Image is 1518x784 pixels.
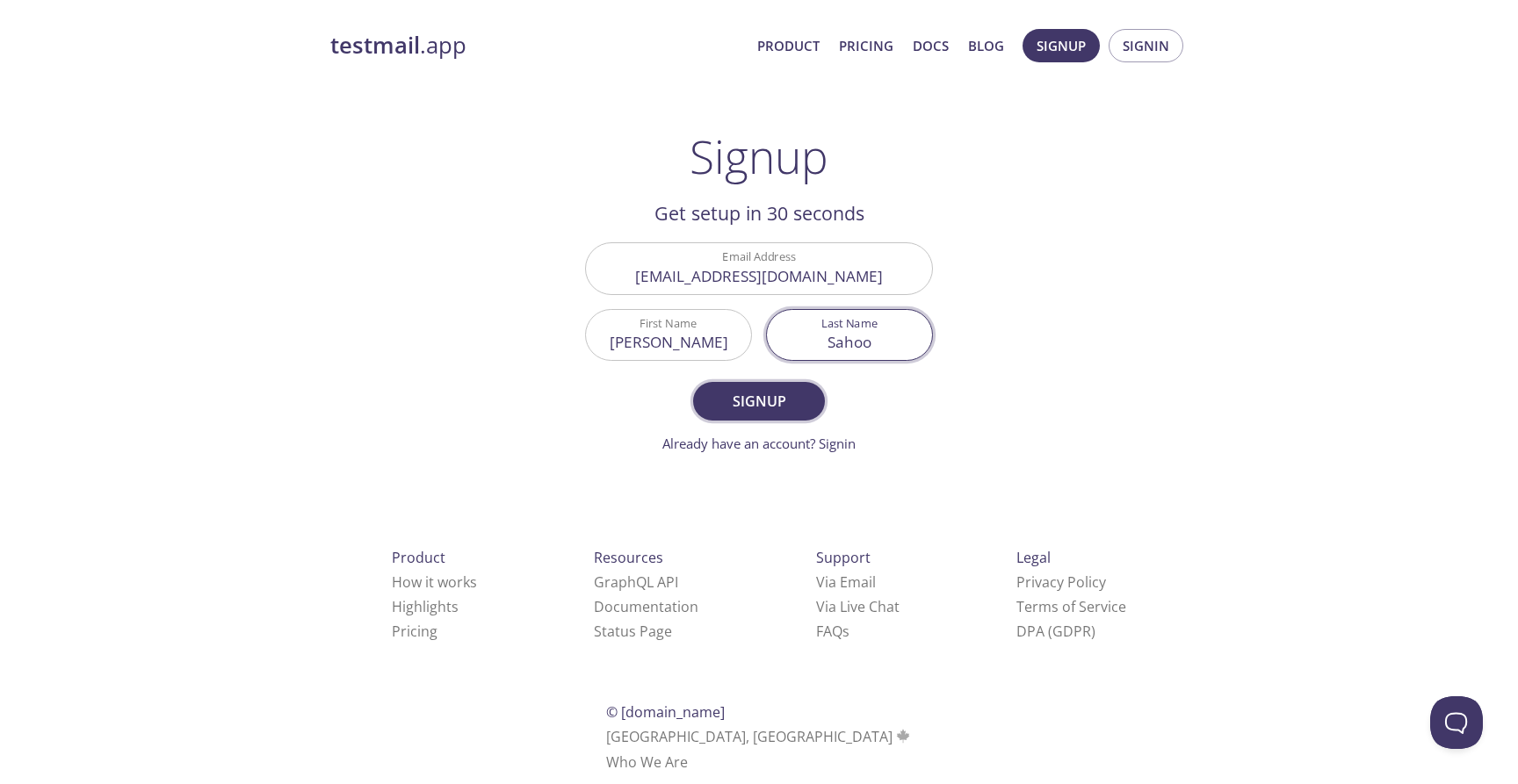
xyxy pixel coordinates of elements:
a: Pricing [392,622,437,641]
a: How it works [392,572,477,592]
span: Support [816,548,871,567]
a: Privacy Policy [1016,572,1106,592]
span: s [842,622,849,641]
a: Highlights [392,597,459,616]
a: Documentation [594,597,698,616]
strong: testmail [330,30,420,61]
a: GraphQL API [594,572,678,592]
span: Signup [712,389,806,414]
span: [GEOGRAPHIC_DATA], [GEOGRAPHIC_DATA] [606,727,913,746]
iframe: Help Scout Beacon - Open [1430,696,1483,749]
a: Blog [968,34,1004,57]
a: Who We Are [606,752,688,772]
span: Signin [1123,34,1169,57]
a: Docs [913,34,949,57]
a: Via Email [816,572,876,592]
span: Resources [594,548,663,567]
a: Already have an account? Signin [662,435,856,452]
button: Signup [693,382,825,421]
a: DPA (GDPR) [1016,622,1095,641]
a: Terms of Service [1016,597,1126,616]
button: Signin [1109,29,1183,62]
a: Pricing [839,34,893,57]
a: Status Page [594,622,672,641]
span: Product [392,548,445,567]
span: © [DOMAIN_NAME] [606,702,725,722]
button: Signup [1023,29,1100,62]
a: testmail.app [330,31,743,61]
a: Via Live Chat [816,597,900,616]
h1: Signup [690,130,828,183]
h2: Get setup in 30 seconds [585,198,933,228]
span: Legal [1016,548,1051,567]
a: FAQ [816,622,849,641]
span: Signup [1037,34,1086,57]
a: Product [757,34,820,57]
